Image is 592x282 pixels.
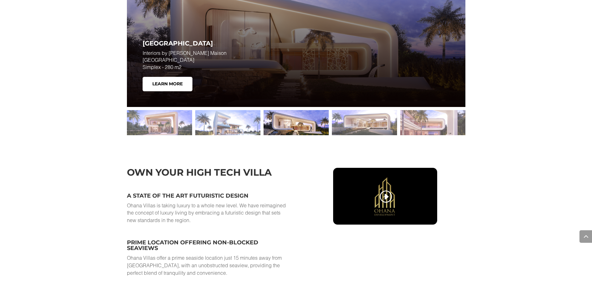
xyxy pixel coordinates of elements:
[143,57,194,63] span: [GEOGRAPHIC_DATA]
[127,239,258,252] span: Prime location offering non-blocked seaviews
[127,192,249,199] span: A state of the art futuristic design
[143,50,296,71] p: Interiors by [PERSON_NAME] Maison
[143,77,192,91] a: Learn More
[143,64,181,70] span: Simplex - 280 m2
[143,40,296,50] h3: [GEOGRAPHIC_DATA]
[127,168,287,180] h3: own your high tech villa
[127,202,287,224] p: Ohana Villas is taking luxury to a whole new level. We have reimagined the concept of luxury livi...
[127,254,287,276] p: Ohana Villas offer a prime seaside location just 15 minutes away from [GEOGRAPHIC_DATA], with an ...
